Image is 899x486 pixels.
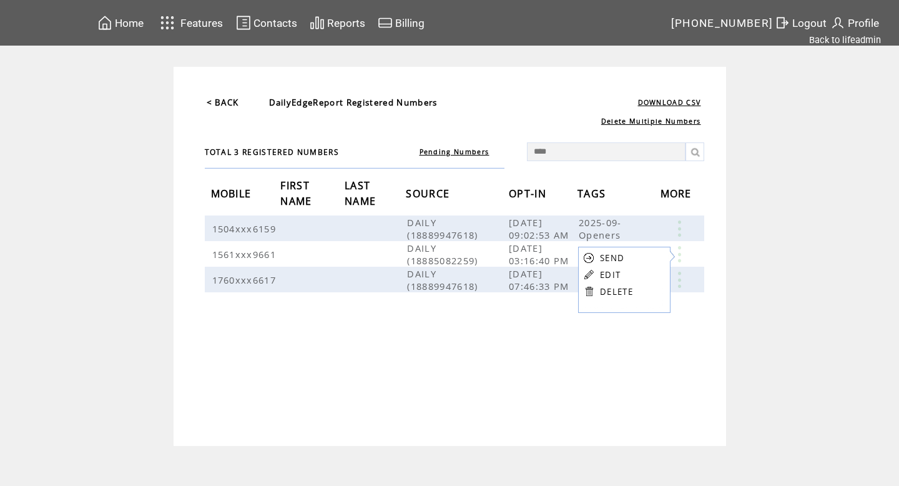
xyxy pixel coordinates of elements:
a: Profile [828,13,881,32]
a: Logout [773,13,828,32]
span: Profile [848,17,879,29]
a: DOWNLOAD CSV [638,98,701,107]
span: DAILY (18889947618) [407,216,481,241]
a: Home [96,13,145,32]
span: TOTAL 3 REGISTERED NUMBERS [205,147,340,157]
span: MORE [661,184,695,207]
span: [DATE] 03:16:40 PM [509,242,572,267]
a: Delete Multiple Numbers [601,117,701,126]
span: Features [180,17,223,29]
img: contacts.svg [236,15,251,31]
span: Billing [395,17,425,29]
a: Back to lifeadmin [809,34,881,46]
img: creidtcard.svg [378,15,393,31]
span: 1504xxx6159 [212,222,280,235]
a: LAST NAME [345,182,379,205]
a: Billing [376,13,426,32]
a: FIRST NAME [280,182,315,205]
span: Logout [792,17,827,29]
span: FIRST NAME [280,176,315,214]
img: chart.svg [310,15,325,31]
a: OPT-IN [509,189,549,197]
span: Home [115,17,144,29]
span: 1760xxx6617 [212,274,280,286]
a: Reports [308,13,367,32]
a: SOURCE [406,189,453,197]
span: 2025-09-Openers [579,216,624,241]
span: DAILY (18885082259) [407,242,481,267]
span: [DATE] 09:02:53 AM [509,216,572,241]
a: SEND [600,252,624,264]
a: Contacts [234,13,299,32]
img: features.svg [157,12,179,33]
span: Reports [327,17,365,29]
a: TAGS [577,189,609,197]
span: LAST NAME [345,176,379,214]
span: MOBILE [211,184,255,207]
span: [PHONE_NUMBER] [671,17,774,29]
span: OPT-IN [509,184,549,207]
a: EDIT [600,269,621,280]
span: Contacts [253,17,297,29]
span: DAILY (18889947618) [407,267,481,292]
img: exit.svg [775,15,790,31]
span: [DATE] 07:46:33 PM [509,267,572,292]
span: DailyEdgeReport Registered Numbers [269,97,438,108]
a: Pending Numbers [420,147,489,156]
span: SOURCE [406,184,453,207]
a: < BACK [207,97,239,108]
a: Features [155,11,225,35]
span: TAGS [577,184,609,207]
a: MOBILE [211,189,255,197]
span: 1561xxx9661 [212,248,280,260]
img: profile.svg [830,15,845,31]
img: home.svg [97,15,112,31]
a: DELETE [600,286,633,297]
